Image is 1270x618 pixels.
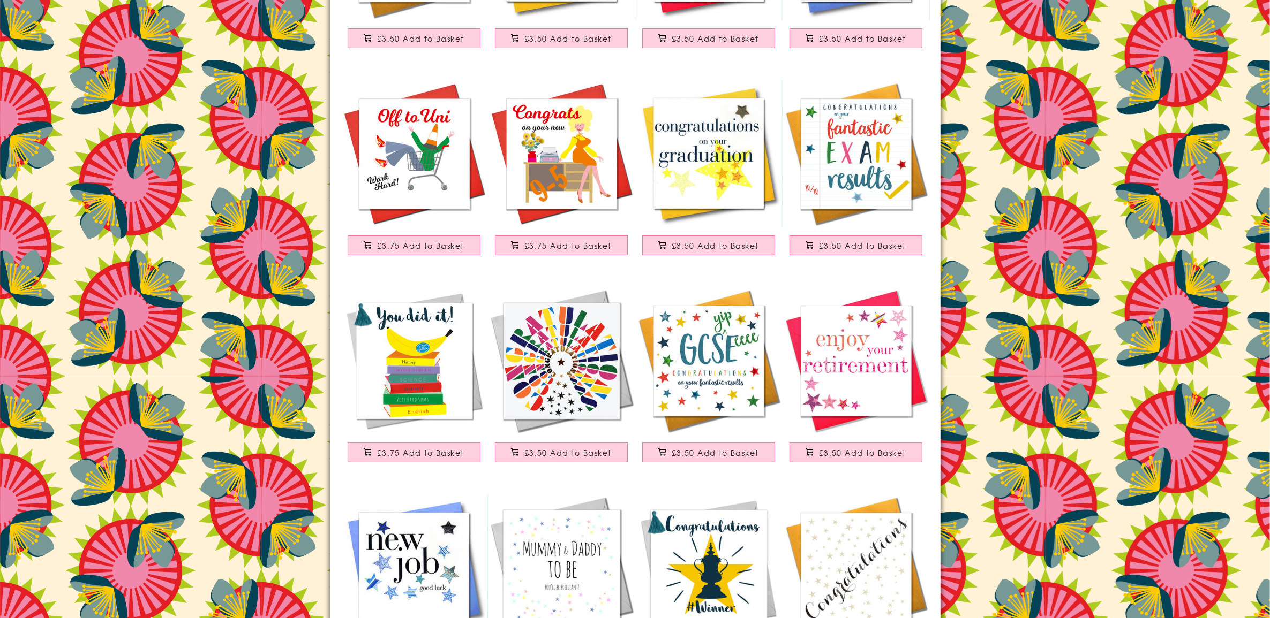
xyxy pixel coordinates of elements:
[783,80,930,227] img: Exam Congratulations Card, Star, fantastic results, Embellished with pompoms
[783,287,930,434] img: Congratulations and Good Luck Card, Pink Stars, enjoy your Retirement
[377,33,464,44] span: £3.50 Add to Basket
[348,28,480,48] button: £3.50 Add to Basket
[488,287,635,434] img: Congratulations Card, In circles with stars and gold foil
[642,442,775,462] button: £3.50 Add to Basket
[495,235,628,255] button: £3.75 Add to Basket
[672,447,759,458] span: £3.50 Add to Basket
[635,80,783,227] img: Congratulations Graduation Card, Embellished with a padded star
[635,287,783,473] a: Congratulations Card, Star, GCS(yip)E(eeee) results, Embellished with pompoms £3.50 Add to Basket
[377,240,464,251] span: £3.75 Add to Basket
[488,287,635,473] a: Congratulations Card, In circles with stars and gold foil £3.50 Add to Basket
[495,28,628,48] button: £3.50 Add to Basket
[341,80,488,227] img: Congratulations and Good Luck Card, Off to Uni, Embellished with pompoms
[524,447,612,458] span: £3.50 Add to Basket
[819,240,906,251] span: £3.50 Add to Basket
[783,80,930,266] a: Exam Congratulations Card, Star, fantastic results, Embellished with pompoms £3.50 Add to Basket
[790,28,922,48] button: £3.50 Add to Basket
[377,447,464,458] span: £3.75 Add to Basket
[341,80,488,266] a: Congratulations and Good Luck Card, Off to Uni, Embellished with pompoms £3.75 Add to Basket
[642,28,775,48] button: £3.50 Add to Basket
[635,80,783,266] a: Congratulations Graduation Card, Embellished with a padded star £3.50 Add to Basket
[642,235,775,255] button: £3.50 Add to Basket
[635,287,783,434] img: Congratulations Card, Star, GCS(yip)E(eeee) results, Embellished with pompoms
[524,240,612,251] span: £3.75 Add to Basket
[783,287,930,473] a: Congratulations and Good Luck Card, Pink Stars, enjoy your Retirement £3.50 Add to Basket
[790,442,922,462] button: £3.50 Add to Basket
[819,447,906,458] span: £3.50 Add to Basket
[341,287,488,434] img: Exam Congratulations Card, Top Banana, Embellished with a colourful tassel
[524,33,612,44] span: £3.50 Add to Basket
[819,33,906,44] span: £3.50 Add to Basket
[672,240,759,251] span: £3.50 Add to Basket
[488,80,635,227] img: New Job Congratulations Card, 9-5 Dolly, Embellished with colourful pompoms
[495,442,628,462] button: £3.50 Add to Basket
[672,33,759,44] span: £3.50 Add to Basket
[348,235,480,255] button: £3.75 Add to Basket
[488,80,635,266] a: New Job Congratulations Card, 9-5 Dolly, Embellished with colourful pompoms £3.75 Add to Basket
[341,287,488,473] a: Exam Congratulations Card, Top Banana, Embellished with a colourful tassel £3.75 Add to Basket
[348,442,480,462] button: £3.75 Add to Basket
[790,235,922,255] button: £3.50 Add to Basket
